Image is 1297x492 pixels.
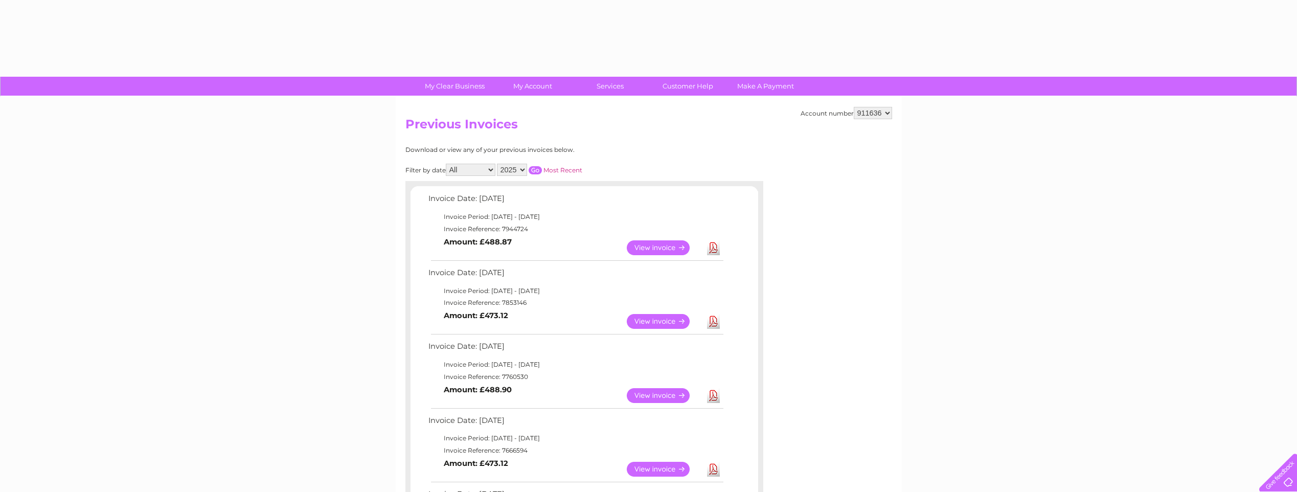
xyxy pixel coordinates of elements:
td: Invoice Period: [DATE] - [DATE] [426,359,725,371]
a: Services [568,77,652,96]
td: Invoice Date: [DATE] [426,192,725,211]
div: Account number [801,107,892,119]
td: Invoice Date: [DATE] [426,266,725,285]
b: Amount: £473.12 [444,459,508,468]
td: Invoice Reference: 7944724 [426,223,725,235]
a: Most Recent [543,166,582,174]
td: Invoice Period: [DATE] - [DATE] [426,285,725,297]
td: Invoice Period: [DATE] - [DATE] [426,432,725,444]
a: View [627,240,702,255]
td: Invoice Reference: 7666594 [426,444,725,457]
a: Make A Payment [723,77,808,96]
a: My Clear Business [413,77,497,96]
td: Invoice Reference: 7853146 [426,297,725,309]
a: Download [707,462,720,477]
b: Amount: £473.12 [444,311,508,320]
a: Download [707,240,720,255]
a: Download [707,388,720,403]
td: Invoice Reference: 7760530 [426,371,725,383]
a: View [627,388,702,403]
div: Filter by date [405,164,674,176]
td: Invoice Date: [DATE] [426,414,725,433]
div: Download or view any of your previous invoices below. [405,146,674,153]
b: Amount: £488.87 [444,237,512,247]
td: Invoice Period: [DATE] - [DATE] [426,211,725,223]
a: My Account [490,77,575,96]
a: Customer Help [646,77,730,96]
a: View [627,462,702,477]
b: Amount: £488.90 [444,385,512,394]
td: Invoice Date: [DATE] [426,340,725,359]
h2: Previous Invoices [405,117,892,137]
a: View [627,314,702,329]
a: Download [707,314,720,329]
